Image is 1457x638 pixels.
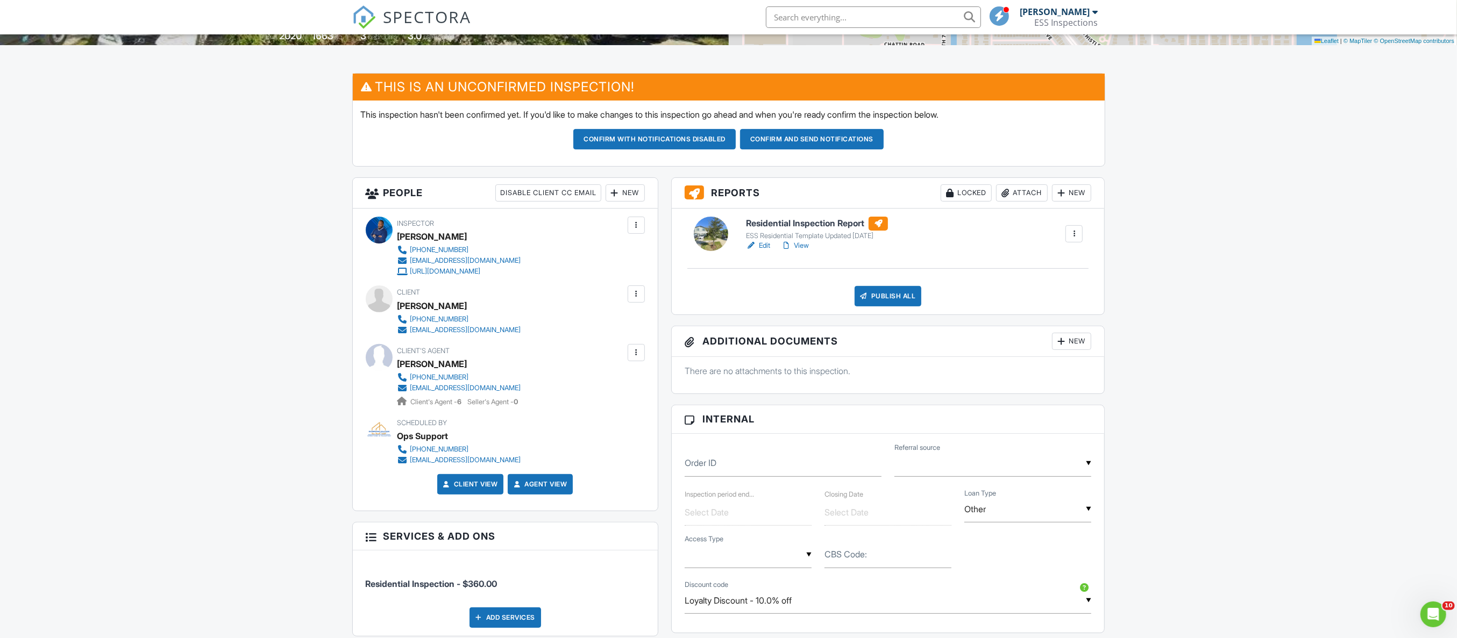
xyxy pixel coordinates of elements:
[825,542,951,568] input: CBS Code:
[458,398,462,406] strong: 6
[335,33,350,41] span: sq. ft.
[361,109,1097,120] p: This inspection hasn't been confirmed yet. If you'd like to make changes to this inspection go ah...
[397,219,435,227] span: Inspector
[511,479,567,490] a: Agent View
[397,325,521,335] a: [EMAIL_ADDRESS][DOMAIN_NAME]
[672,178,1105,209] h3: Reports
[353,178,658,209] h3: People
[397,298,467,314] div: [PERSON_NAME]
[352,5,376,29] img: The Best Home Inspection Software - Spectora
[1340,38,1342,44] span: |
[514,398,518,406] strong: 0
[397,255,521,266] a: [EMAIL_ADDRESS][DOMAIN_NAME]
[781,240,809,251] a: View
[766,6,981,28] input: Search everything...
[397,455,521,465] a: [EMAIL_ADDRESS][DOMAIN_NAME]
[266,33,278,41] span: Built
[964,489,996,498] label: Loan Type
[1420,601,1446,627] iframe: Intercom live chat
[672,326,1105,357] h3: Additional Documents
[410,373,469,382] div: [PHONE_NUMBER]
[746,217,888,231] h6: Residential Inspection Report
[410,256,521,265] div: [EMAIL_ADDRESS][DOMAIN_NAME]
[353,522,658,550] h3: Services & Add ons
[397,356,467,372] a: [PERSON_NAME]
[1035,17,1098,28] div: ESS Inspections
[746,232,888,240] div: ESS Residential Template Updated [DATE]
[941,184,992,202] div: Locked
[1442,601,1455,610] span: 10
[740,129,884,149] button: Confirm and send notifications
[1052,333,1091,350] div: New
[685,365,1092,377] p: There are no attachments to this inspection.
[408,30,422,41] div: 3.0
[397,288,421,296] span: Client
[423,33,454,41] span: bathrooms
[996,184,1048,202] div: Attach
[397,228,467,245] div: [PERSON_NAME]
[1314,38,1339,44] a: Leaflet
[279,30,302,41] div: 2020
[1374,38,1454,44] a: © OpenStreetMap contributors
[685,457,716,469] label: Order ID
[746,240,770,251] a: Edit
[397,266,521,277] a: [URL][DOMAIN_NAME]
[410,326,521,334] div: [EMAIL_ADDRESS][DOMAIN_NAME]
[825,490,863,498] label: Closing Date
[312,30,333,41] div: 1663
[410,445,469,454] div: [PHONE_NUMBER]
[410,456,521,464] div: [EMAIL_ADDRESS][DOMAIN_NAME]
[397,428,449,444] div: Ops Support
[383,5,472,28] span: SPECTORA
[1020,6,1090,17] div: [PERSON_NAME]
[360,30,366,41] div: 3
[397,444,521,455] a: [PHONE_NUMBER]
[368,33,397,41] span: bedrooms
[410,384,521,392] div: [EMAIL_ADDRESS][DOMAIN_NAME]
[352,15,472,37] a: SPECTORA
[685,534,723,544] label: Access Type
[397,314,521,325] a: [PHONE_NUMBER]
[441,479,498,490] a: Client View
[685,490,754,498] label: Inspection period end date?
[397,245,521,255] a: [PHONE_NUMBER]
[1052,184,1091,202] div: New
[495,184,601,202] div: Disable Client CC Email
[746,217,888,240] a: Residential Inspection Report ESS Residential Template Updated [DATE]
[411,398,464,406] span: Client's Agent -
[468,398,518,406] span: Seller's Agent -
[855,286,922,306] div: Publish All
[397,347,450,355] span: Client's Agent
[397,383,521,393] a: [EMAIL_ADDRESS][DOMAIN_NAME]
[685,580,728,590] label: Discount code
[470,607,541,628] div: Add Services
[397,372,521,383] a: [PHONE_NUMBER]
[353,74,1105,100] h3: This is an Unconfirmed Inspection!
[825,548,867,560] label: CBS Code:
[366,558,645,598] li: Service: Residential Inspection
[606,184,645,202] div: New
[825,499,951,526] input: Select Date
[366,578,497,589] span: Residential Inspection - $360.00
[685,499,812,526] input: Select Date
[573,129,736,149] button: Confirm with notifications disabled
[894,443,940,453] label: Referral source
[410,315,469,324] div: [PHONE_NUMBER]
[410,246,469,254] div: [PHONE_NUMBER]
[1344,38,1373,44] a: © MapTiler
[397,419,447,427] span: Scheduled By
[410,267,481,276] div: [URL][DOMAIN_NAME]
[672,405,1105,433] h3: Internal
